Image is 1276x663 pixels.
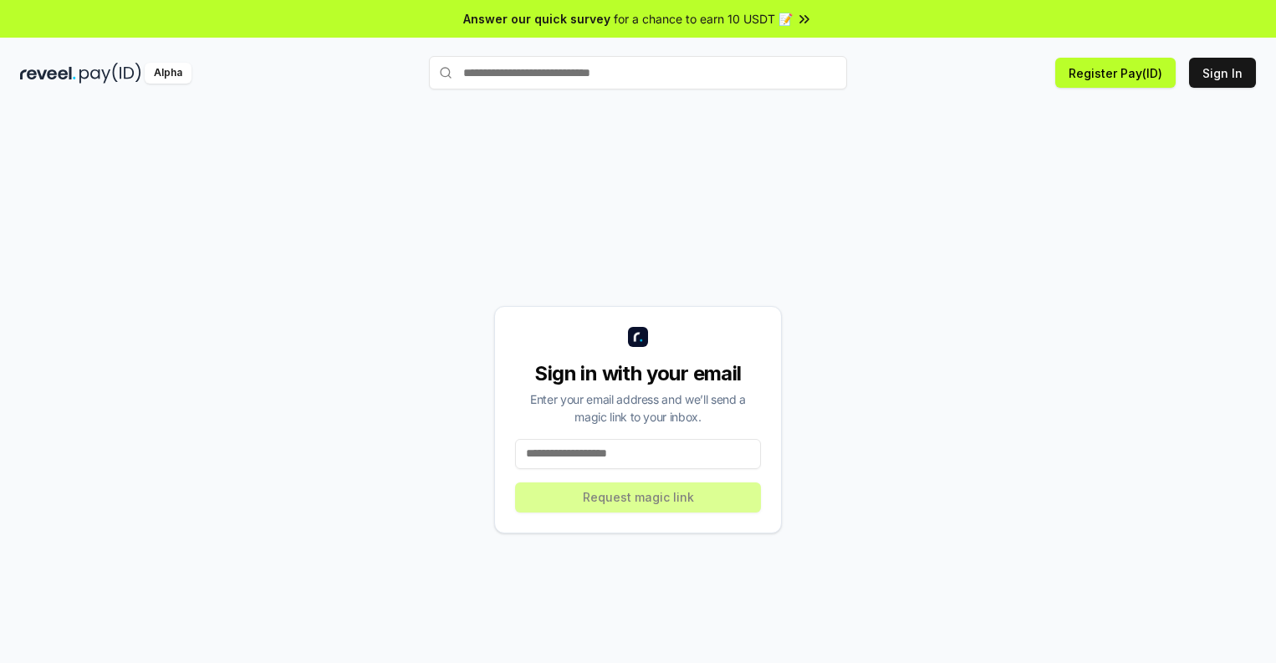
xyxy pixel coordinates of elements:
img: pay_id [79,63,141,84]
div: Sign in with your email [515,360,761,387]
span: for a chance to earn 10 USDT 📝 [614,10,793,28]
div: Alpha [145,63,191,84]
button: Register Pay(ID) [1055,58,1176,88]
img: reveel_dark [20,63,76,84]
button: Sign In [1189,58,1256,88]
div: Enter your email address and we’ll send a magic link to your inbox. [515,390,761,426]
span: Answer our quick survey [463,10,610,28]
img: logo_small [628,327,648,347]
